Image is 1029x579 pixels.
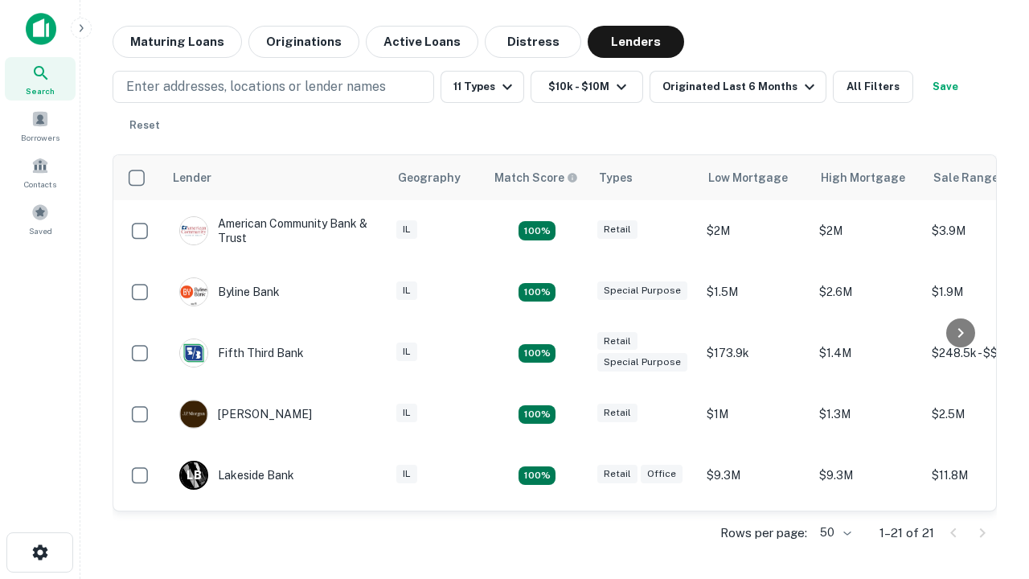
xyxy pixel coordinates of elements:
th: High Mortgage [811,155,924,200]
div: [PERSON_NAME] [179,400,312,429]
div: High Mortgage [821,168,905,187]
div: Byline Bank [179,277,280,306]
button: Originated Last 6 Months [650,71,826,103]
div: Retail [597,332,637,351]
div: Matching Properties: 2, hasApolloMatch: undefined [519,405,555,425]
th: Lender [163,155,388,200]
button: Distress [485,26,581,58]
div: Office [641,465,683,483]
th: Geography [388,155,485,200]
img: picture [180,339,207,367]
div: IL [396,404,417,422]
th: Types [589,155,699,200]
div: IL [396,343,417,361]
p: 1–21 of 21 [879,524,934,543]
h6: Match Score [494,169,575,187]
th: Low Mortgage [699,155,811,200]
div: American Community Bank & Trust [179,216,372,245]
td: $7M [811,506,924,567]
div: Retail [597,404,637,422]
div: Originated Last 6 Months [662,77,819,96]
iframe: Chat Widget [949,399,1029,476]
div: Special Purpose [597,353,687,372]
div: Lakeside Bank [179,461,294,490]
td: $1M [699,384,811,445]
td: $173.9k [699,322,811,384]
button: Enter addresses, locations or lender names [113,71,434,103]
button: Originations [248,26,359,58]
img: picture [180,400,207,428]
button: Active Loans [366,26,478,58]
td: $9.3M [811,445,924,506]
button: $10k - $10M [531,71,643,103]
td: $9.3M [699,445,811,506]
img: picture [180,217,207,244]
div: IL [396,465,417,483]
button: All Filters [833,71,913,103]
p: L B [187,467,201,484]
div: IL [396,281,417,300]
div: Geography [398,168,461,187]
span: Borrowers [21,131,59,144]
img: capitalize-icon.png [26,13,56,45]
div: Fifth Third Bank [179,339,304,368]
td: $2M [699,200,811,261]
div: Low Mortgage [708,168,788,187]
span: Saved [29,224,52,237]
button: Save your search to get updates of matches that match your search criteria. [920,71,971,103]
div: Matching Properties: 3, hasApolloMatch: undefined [519,466,555,486]
div: Capitalize uses an advanced AI algorithm to match your search with the best lender. The match sco... [494,169,578,187]
button: Lenders [588,26,684,58]
div: Sale Range [933,168,998,187]
span: Contacts [24,178,56,191]
div: Lender [173,168,211,187]
img: picture [180,278,207,306]
button: Maturing Loans [113,26,242,58]
td: $1.3M [811,384,924,445]
div: Matching Properties: 3, hasApolloMatch: undefined [519,283,555,302]
p: Rows per page: [720,524,807,543]
div: IL [396,220,417,239]
a: Saved [5,197,76,240]
a: Borrowers [5,104,76,147]
td: $1.5M [699,261,811,322]
span: Search [26,84,55,97]
div: Special Purpose [597,281,687,300]
div: Matching Properties: 2, hasApolloMatch: undefined [519,221,555,240]
a: Contacts [5,150,76,194]
div: Types [599,168,633,187]
div: Retail [597,465,637,483]
td: $2.7M [699,506,811,567]
button: 11 Types [441,71,524,103]
p: Enter addresses, locations or lender names [126,77,386,96]
td: $2.6M [811,261,924,322]
td: $1.4M [811,322,924,384]
th: Capitalize uses an advanced AI algorithm to match your search with the best lender. The match sco... [485,155,589,200]
div: Retail [597,220,637,239]
div: 50 [814,521,854,544]
button: Reset [119,109,170,142]
a: Search [5,57,76,101]
td: $2M [811,200,924,261]
div: Matching Properties: 2, hasApolloMatch: undefined [519,344,555,363]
